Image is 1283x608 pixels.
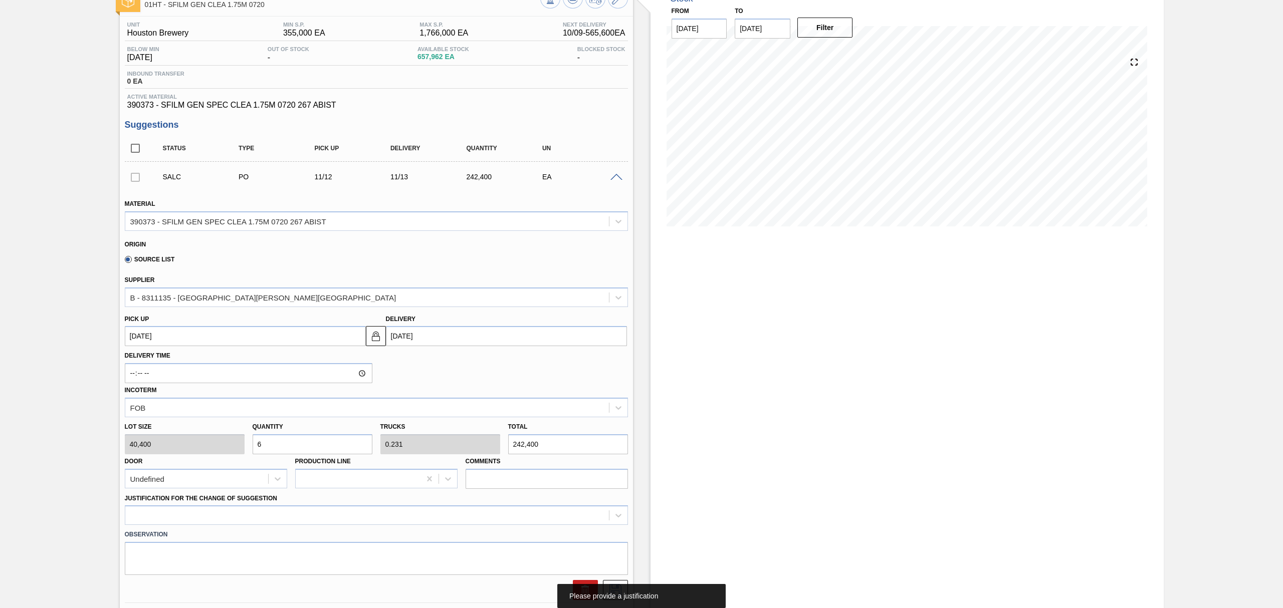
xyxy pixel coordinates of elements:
span: Please provide a justification [569,592,658,600]
div: Purchase order [236,173,323,181]
label: Source List [125,256,175,263]
div: Delivery [388,145,475,152]
label: Observation [125,527,628,542]
label: Quantity [253,423,283,430]
img: locked [370,330,382,342]
div: Suggestion Awaiting Load Composition [160,173,247,181]
label: Delivery [386,316,416,323]
label: Justification for the Change of Suggestion [125,495,277,502]
span: Inbound Transfer [127,71,184,77]
label: From [672,8,689,15]
div: 11/13/2025 [388,173,475,181]
span: [DATE] [127,53,159,62]
span: Next Delivery [563,22,625,28]
span: Below Min [127,46,159,52]
span: Unit [127,22,189,28]
span: 0 EA [127,78,184,85]
div: - [575,46,628,62]
span: 390373 - SFILM GEN SPEC CLEA 1.75M 0720 267 ABIST [127,101,625,110]
label: Trucks [380,423,405,430]
div: Save Suggestion [598,580,628,600]
input: mm/dd/yyyy [386,326,627,346]
label: Door [125,458,143,465]
div: Delete Suggestion [568,580,598,600]
span: 1,766,000 EA [419,29,468,38]
div: 390373 - SFILM GEN SPEC CLEA 1.75M 0720 267 ABIST [130,217,326,225]
label: Delivery Time [125,349,372,363]
div: Undefined [130,474,164,483]
input: mm/dd/yyyy [672,19,727,39]
div: - [265,46,312,62]
div: 242,400 [464,173,550,181]
h3: Suggestions [125,120,628,130]
label: Comments [466,454,628,469]
label: Origin [125,241,146,248]
div: FOB [130,403,146,412]
div: Status [160,145,247,152]
label: Material [125,200,155,207]
input: mm/dd/yyyy [735,19,790,39]
span: 10/09 - 565,600 EA [563,29,625,38]
label: Pick up [125,316,149,323]
span: Active Material [127,94,625,100]
label: to [735,8,743,15]
div: Quantity [464,145,550,152]
span: 355,000 EA [283,29,325,38]
label: Total [508,423,528,430]
button: Filter [797,18,853,38]
label: Incoterm [125,387,157,394]
div: Pick up [312,145,398,152]
button: locked [366,326,386,346]
label: Supplier [125,276,155,283]
div: 11/12/2025 [312,173,398,181]
span: MIN S.P. [283,22,325,28]
div: Type [236,145,323,152]
span: Available Stock [417,46,469,52]
input: mm/dd/yyyy [125,326,366,346]
span: Out Of Stock [268,46,309,52]
span: 01HT - SFILM GEN CLEA 1.75M 0720 [145,1,540,9]
span: Houston Brewery [127,29,189,38]
div: EA [540,173,626,181]
label: Lot size [125,420,245,434]
div: UN [540,145,626,152]
div: B - 8311135 - [GEOGRAPHIC_DATA][PERSON_NAME][GEOGRAPHIC_DATA] [130,293,396,301]
span: 657,962 EA [417,53,469,61]
span: MAX S.P. [419,22,468,28]
span: Blocked Stock [577,46,625,52]
label: Production Line [295,458,351,465]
